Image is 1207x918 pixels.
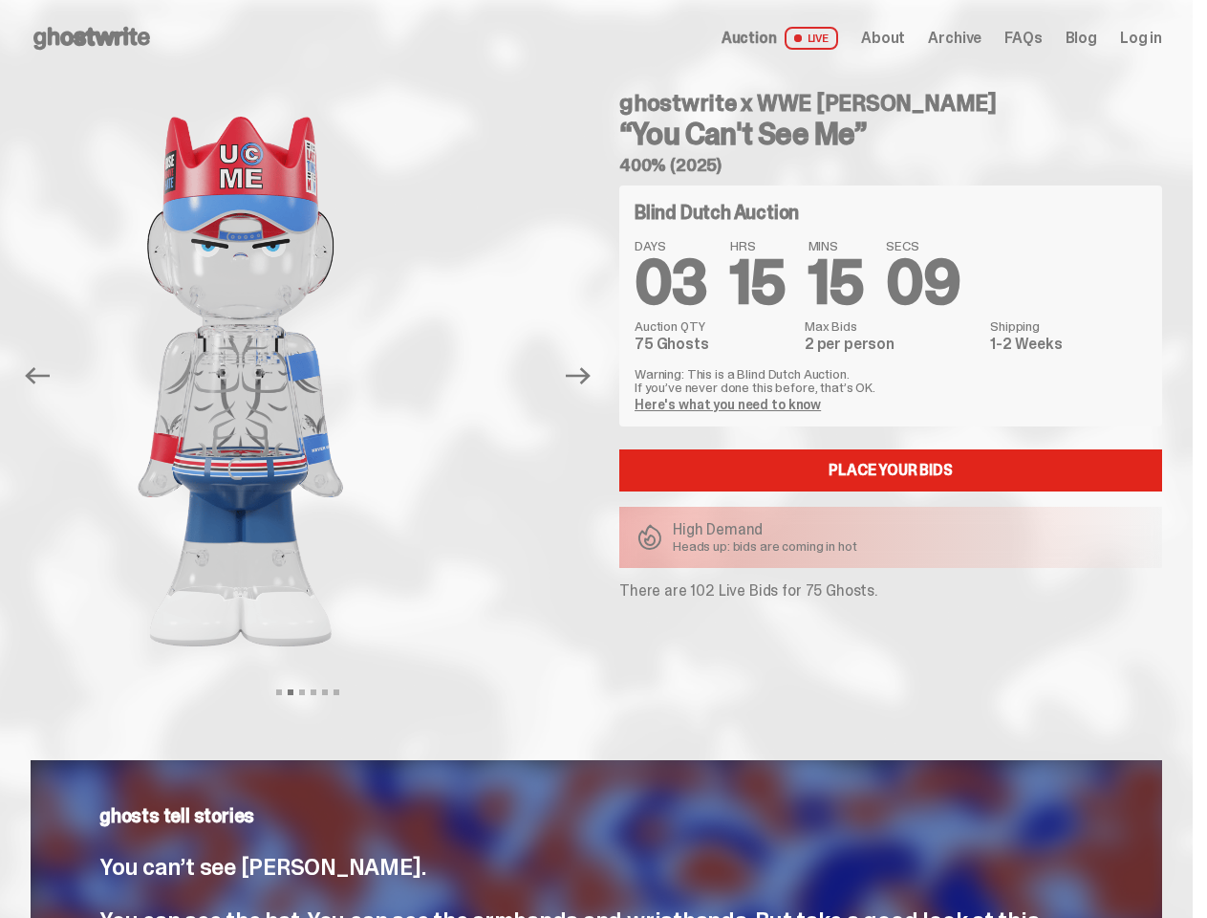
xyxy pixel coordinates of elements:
a: Auction LIVE [722,27,838,50]
p: There are 102 Live Bids for 75 Ghosts. [619,583,1162,599]
a: Place your Bids [619,449,1162,492]
button: View slide 4 [311,689,316,695]
a: Archive [928,31,981,46]
h4: ghostwrite x WWE [PERSON_NAME] [619,92,1162,115]
p: High Demand [673,522,857,537]
dt: Max Bids [805,319,979,333]
dt: Shipping [990,319,1147,333]
a: Blog [1066,31,1097,46]
a: FAQs [1004,31,1042,46]
span: Auction [722,31,777,46]
dd: 75 Ghosts [635,337,793,352]
h3: “You Can't See Me” [619,119,1162,149]
img: John_Cena_Hero_3.png [551,76,1039,687]
button: Previous [16,355,58,397]
dt: Auction QTY [635,319,793,333]
p: Heads up: bids are coming in hot [673,539,857,553]
p: Warning: This is a Blind Dutch Auction. If you’ve never done this before, that’s OK. [635,367,1147,394]
span: 09 [886,243,959,322]
h5: 400% (2025) [619,157,1162,174]
button: View slide 3 [299,689,305,695]
a: Log in [1120,31,1162,46]
h4: Blind Dutch Auction [635,203,799,222]
span: 15 [808,243,864,322]
span: MINS [808,239,864,252]
button: View slide 6 [334,689,339,695]
p: ghosts tell stories [99,806,1093,825]
a: Here's what you need to know [635,396,821,413]
button: View slide 1 [276,689,282,695]
a: About [861,31,905,46]
span: SECS [886,239,959,252]
span: 03 [635,243,707,322]
span: LIVE [785,27,839,50]
span: HRS [730,239,786,252]
span: DAYS [635,239,707,252]
dd: 1-2 Weeks [990,337,1147,352]
span: You can’t see [PERSON_NAME]. [99,852,425,882]
button: Next [557,355,599,397]
span: 15 [730,243,786,322]
button: View slide 2 [288,689,293,695]
dd: 2 per person [805,337,979,352]
button: View slide 5 [322,689,328,695]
